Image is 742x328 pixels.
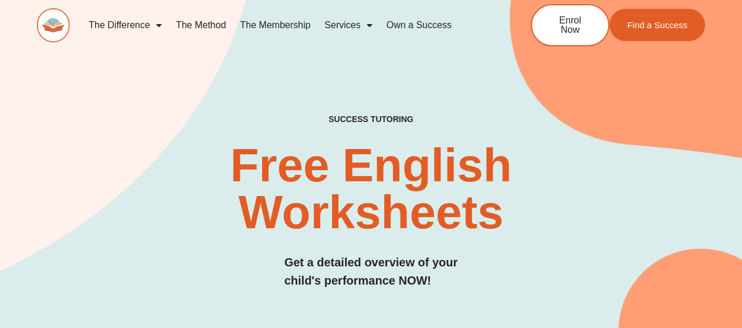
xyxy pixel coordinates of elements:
[82,12,492,39] nav: Menu
[531,4,609,46] a: Enrol Now
[550,16,591,35] span: Enrol Now
[627,21,687,29] span: Find a Success
[284,253,458,290] h3: Get a detailed overview of your child's performance NOW!
[380,12,459,39] a: Own a Success
[317,12,379,39] a: Services
[82,12,169,39] a: The Difference
[169,12,233,39] a: The Method
[151,142,591,236] h2: Free English Worksheets​
[609,9,705,41] a: Find a Success
[272,114,470,124] h4: SUCCESS TUTORING​
[233,12,317,39] a: The Membership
